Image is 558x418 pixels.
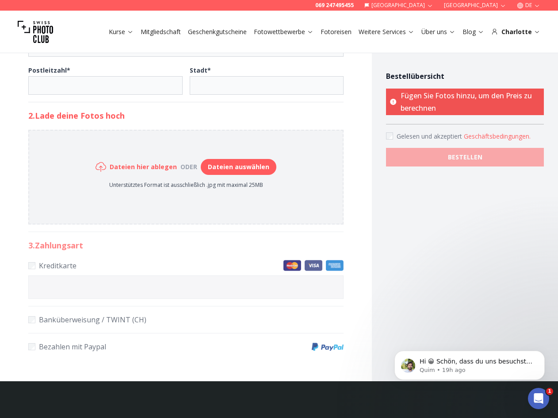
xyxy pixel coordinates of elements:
[546,388,553,395] span: 1
[462,27,484,36] a: Blog
[459,26,488,38] button: Blog
[528,388,549,409] iframe: Intercom live chat
[109,27,134,36] a: Kurse
[188,27,247,36] a: Geschenkgutscheine
[464,132,531,141] button: Accept termsGelesen und akzeptiert
[28,76,183,95] input: Postleitzahl*
[421,27,455,36] a: Über uns
[28,66,70,74] b: Postleitzahl *
[397,132,464,140] span: Gelesen und akzeptiert
[386,148,544,166] button: BESTELLEN
[137,26,184,38] button: Mitgliedschaft
[250,26,317,38] button: Fotowettbewerbe
[381,332,558,394] iframe: Intercom notifications message
[386,89,544,115] p: Fügen Sie Fotos hinzu, um den Preis zu berechnen
[359,27,414,36] a: Weitere Services
[448,153,482,162] b: BESTELLEN
[184,26,250,38] button: Geschenkgutscheine
[355,26,418,38] button: Weitere Services
[254,27,313,36] a: Fotowettbewerbe
[491,27,540,36] div: Charlotte
[141,27,181,36] a: Mitgliedschaft
[105,26,137,38] button: Kurse
[28,109,344,122] h2: 2. Lade deine Fotos hoch
[190,66,211,74] b: Stadt *
[321,27,352,36] a: Fotoreisen
[317,26,355,38] button: Fotoreisen
[386,71,544,81] h4: Bestellübersicht
[386,132,393,139] input: Accept terms
[177,163,201,171] div: oder
[418,26,459,38] button: Über uns
[315,2,354,9] a: 069 247495455
[110,163,177,171] h6: Dateien hier ablegen
[96,182,276,189] p: Unterstütztes Format ist ausschließlich .jpg mit maximal 25MB
[201,159,276,175] button: Dateien auswählen
[18,14,53,50] img: Swiss photo club
[190,76,344,95] input: Stadt*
